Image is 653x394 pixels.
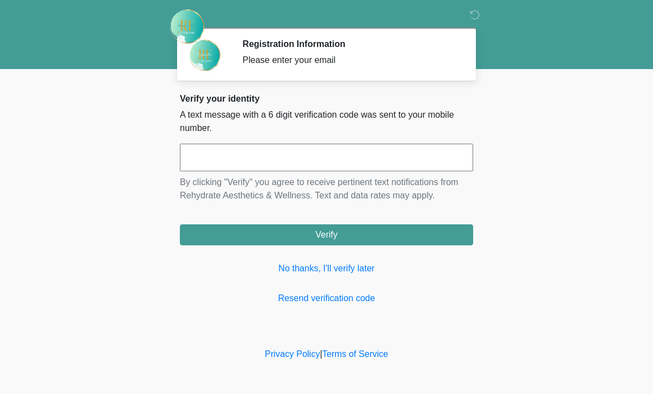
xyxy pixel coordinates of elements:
p: By clicking "Verify" you agree to receive pertinent text notifications from Rehydrate Aesthetics ... [180,176,473,202]
a: | [320,349,322,359]
button: Verify [180,224,473,245]
a: No thanks, I'll verify later [180,262,473,275]
a: Privacy Policy [265,349,320,359]
a: Resend verification code [180,292,473,305]
img: Rehydrate Aesthetics & Wellness Logo [169,8,205,45]
p: A text message with a 6 digit verification code was sent to your mobile number. [180,108,473,135]
h2: Verify your identity [180,93,473,104]
a: Terms of Service [322,349,388,359]
div: Please enter your email [242,54,457,67]
img: Agent Avatar [188,39,221,72]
